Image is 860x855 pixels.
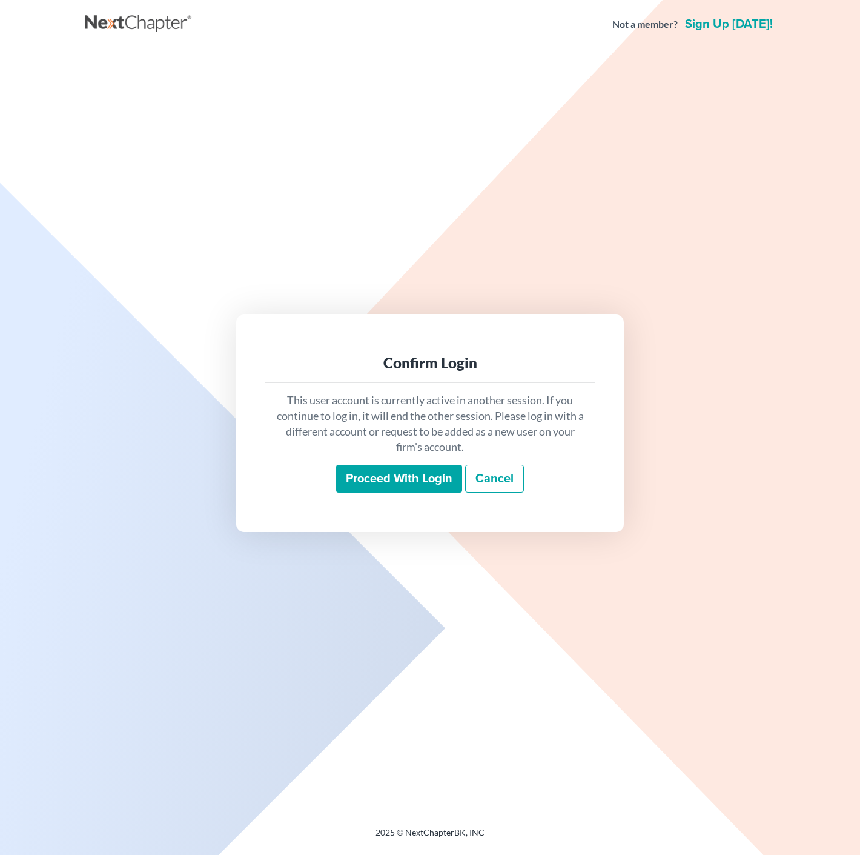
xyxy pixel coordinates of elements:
p: This user account is currently active in another session. If you continue to log in, it will end ... [275,393,585,455]
a: Cancel [465,465,524,493]
input: Proceed with login [336,465,462,493]
a: Sign up [DATE]! [683,18,775,30]
strong: Not a member? [612,18,678,32]
div: 2025 © NextChapterBK, INC [85,827,775,848]
div: Confirm Login [275,353,585,373]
